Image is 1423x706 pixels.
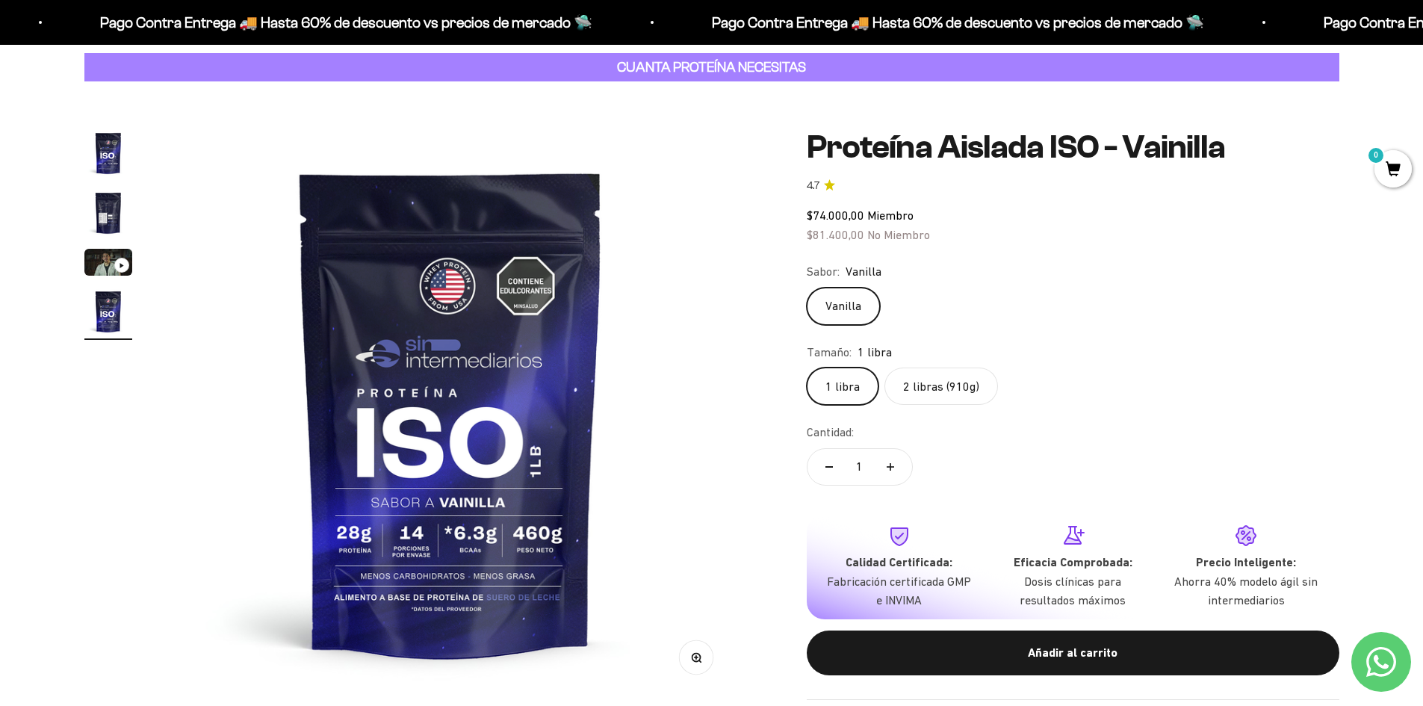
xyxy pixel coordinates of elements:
[807,178,819,194] span: 4.7
[807,631,1339,675] button: Añadir al carrito
[807,423,854,442] label: Cantidad:
[807,343,852,362] legend: Tamaño:
[1367,146,1385,164] mark: 0
[570,10,1062,34] p: Pago Contra Entrega 🚚 Hasta 60% de descuento vs precios de mercado 🛸
[84,129,132,177] img: Proteína Aislada ISO - Vainilla
[84,288,132,335] img: Proteína Aislada ISO - Vainilla
[807,262,840,282] legend: Sabor:
[858,343,892,362] span: 1 libra
[867,208,914,222] span: Miembro
[869,449,912,485] button: Aumentar cantidad
[807,178,1339,194] a: 4.74.7 de 5.0 estrellas
[807,208,864,222] span: $74.000,00
[84,288,132,340] button: Ir al artículo 4
[1374,162,1412,179] a: 0
[846,262,881,282] span: Vanilla
[846,555,952,569] strong: Calidad Certificada:
[1171,572,1321,610] p: Ahorra 40% modelo ágil sin intermediarios
[1196,555,1296,569] strong: Precio Inteligente:
[1014,555,1132,569] strong: Eficacia Comprobada:
[167,129,734,696] img: Proteína Aislada ISO - Vainilla
[807,228,864,241] span: $81.400,00
[807,129,1339,165] h1: Proteína Aislada ISO - Vainilla
[84,189,132,241] button: Ir al artículo 2
[84,249,132,280] button: Ir al artículo 3
[867,228,930,241] span: No Miembro
[617,59,806,75] strong: CUANTA PROTEÍNA NECESITAS
[84,189,132,237] img: Proteína Aislada ISO - Vainilla
[998,572,1147,610] p: Dosis clínicas para resultados máximos
[837,643,1309,663] div: Añadir al carrito
[807,449,851,485] button: Reducir cantidad
[825,572,974,610] p: Fabricación certificada GMP e INVIMA
[84,129,132,182] button: Ir al artículo 1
